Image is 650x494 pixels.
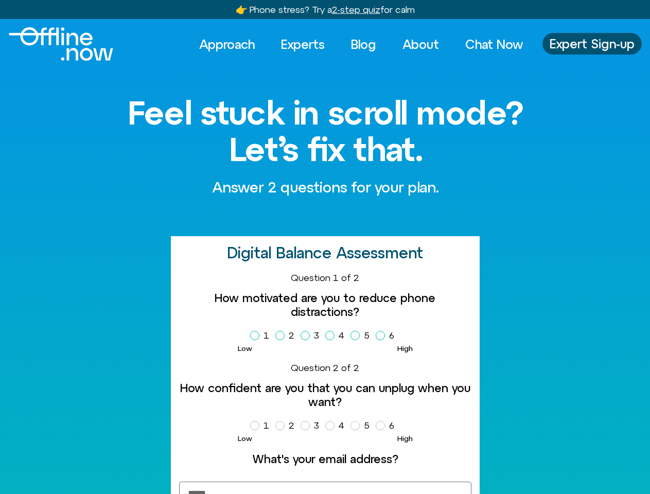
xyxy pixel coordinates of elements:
div: Question 1 of 2 [179,272,471,284]
label: 2 [275,327,298,344]
a: Blog [342,33,385,56]
span: Low [238,434,252,443]
span: High [397,434,413,443]
label: How confident are you that you can unplug when you want? [179,381,471,409]
label: 5 [350,417,374,434]
label: 3 [301,417,323,434]
label: 3 [301,327,323,344]
div: Logo [9,27,96,61]
span: Low [238,344,252,352]
div: Question 2 of 2 [179,362,471,374]
label: 1 [250,327,273,344]
label: 5 [350,327,374,344]
label: 2 [275,417,298,434]
label: 6 [376,327,398,344]
a: About [393,33,448,56]
span: High [397,344,413,352]
a: Approach [190,33,264,56]
a: Expert Sign-up [542,33,642,55]
p: Answer 2 questions for your plan. [212,178,438,198]
a: 👉 Phone stress? Try a2-step quizfor calm [236,4,415,15]
h2: Digital Balance Assessment [227,244,423,261]
nav: Menu [190,33,532,56]
label: How motivated are you to reduce phone distractions? [179,291,471,319]
u: 2-step quiz [332,4,380,15]
h1: Feel stuck in scroll mode? Let’s fix that. [105,95,546,167]
label: 6 [376,417,398,434]
label: 4 [325,327,348,344]
span: Expert Sign-up [550,37,635,50]
label: What's your email address? [179,452,471,466]
a: Chat Now [456,33,532,56]
img: Offline.Now logo in white. Text of the words offline.now with a line going through the "O" [9,27,113,61]
label: 1 [250,417,273,434]
a: Experts [272,33,334,56]
label: 4 [325,417,348,434]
